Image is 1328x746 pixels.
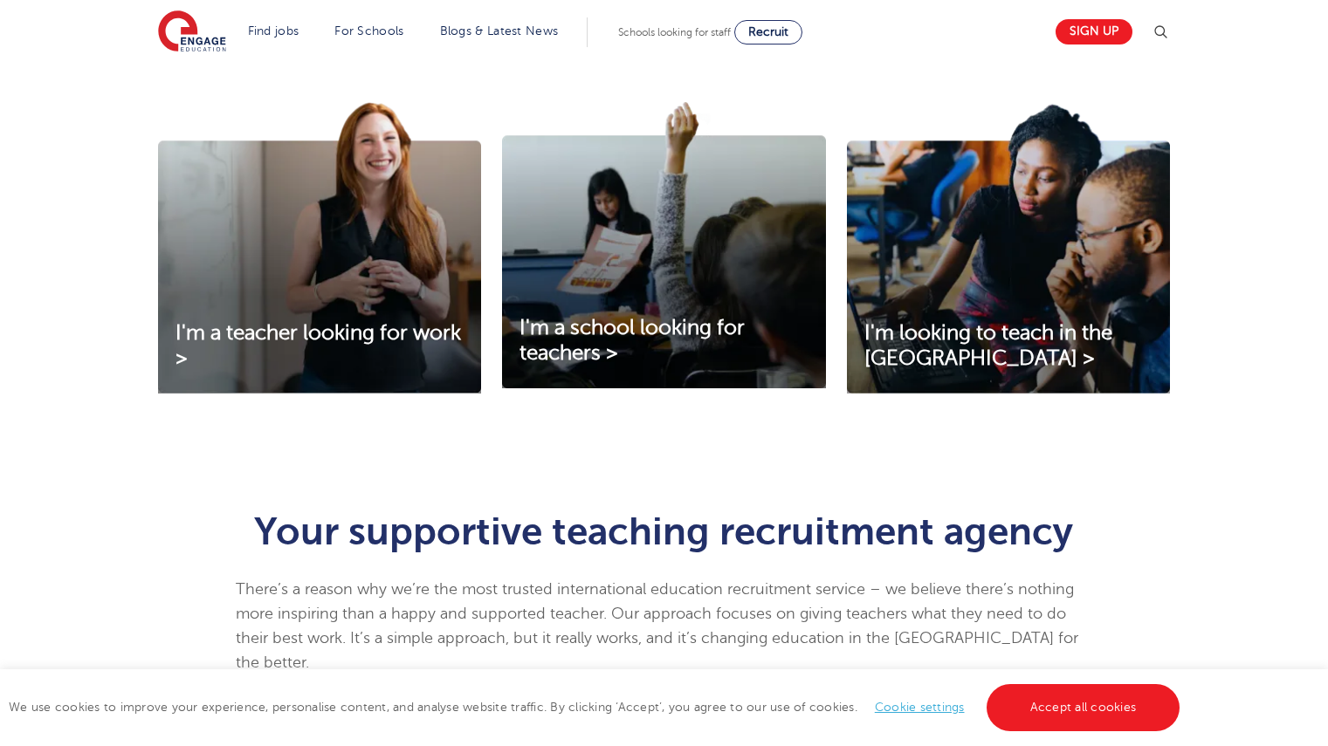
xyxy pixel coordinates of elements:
a: I'm a teacher looking for work > [158,321,481,372]
a: Accept all cookies [987,684,1180,731]
img: I'm a school looking for teachers [502,102,825,388]
span: I'm a school looking for teachers > [520,316,745,365]
a: Recruit [734,20,802,44]
h1: Your supportive teaching recruitment agency [236,512,1092,551]
span: I'm looking to teach in the [GEOGRAPHIC_DATA] > [864,321,1112,370]
span: I'm a teacher looking for work > [175,321,461,370]
a: Cookie settings [875,701,965,714]
a: I'm a school looking for teachers > [502,316,825,366]
img: I'm looking to teach in the UK [847,102,1170,394]
span: Recruit [748,25,788,38]
a: I'm looking to teach in the [GEOGRAPHIC_DATA] > [847,321,1170,372]
a: Find jobs [248,24,299,38]
a: Blogs & Latest News [440,24,559,38]
a: For Schools [334,24,403,38]
img: Engage Education [158,10,226,54]
img: I'm a teacher looking for work [158,102,481,394]
span: There’s a reason why we’re the most trusted international education recruitment service – we beli... [236,580,1078,671]
span: Schools looking for staff [618,26,731,38]
a: Sign up [1056,19,1132,44]
span: We use cookies to improve your experience, personalise content, and analyse website traffic. By c... [9,701,1184,714]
